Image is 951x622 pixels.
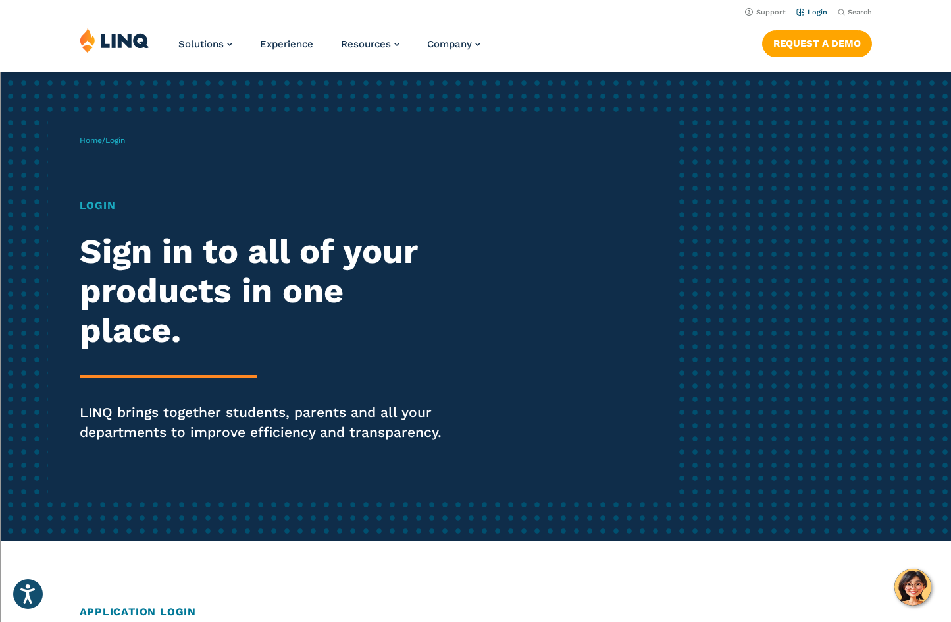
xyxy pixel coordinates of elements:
div: Sign out [5,65,946,76]
span: Search [848,8,872,16]
button: Hello, have a question? Let’s chat. [894,569,931,606]
nav: Primary Navigation [178,28,480,71]
a: Login [796,8,827,16]
a: Support [745,8,786,16]
span: Resources [341,38,391,50]
div: Sort A > Z [5,5,946,17]
span: Company [427,38,472,50]
div: Options [5,53,946,65]
div: Delete [5,41,946,53]
nav: Button Navigation [762,28,872,57]
a: Resources [341,38,399,50]
span: Solutions [178,38,224,50]
div: Rename [5,76,946,88]
a: Company [427,38,480,50]
div: Move To ... [5,29,946,41]
div: Move To ... [5,88,946,100]
a: Solutions [178,38,232,50]
button: Open Search Bar [838,7,872,17]
a: Experience [260,38,313,50]
img: LINQ | K‑12 Software [80,28,149,53]
a: Request a Demo [762,30,872,57]
div: Sort New > Old [5,17,946,29]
